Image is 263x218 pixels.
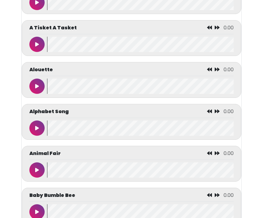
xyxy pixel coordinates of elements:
p: Animal Fair [29,150,61,157]
span: 0.00 [224,66,234,73]
p: Alphabet Song [29,108,69,115]
p: Baby Bumble Bee [29,192,75,199]
p: Alouette [29,66,53,73]
span: 0.00 [224,150,234,157]
span: 0.00 [224,24,234,31]
span: 0.00 [224,192,234,199]
p: A Tisket A Tasket [29,24,77,31]
span: 0.00 [224,108,234,115]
